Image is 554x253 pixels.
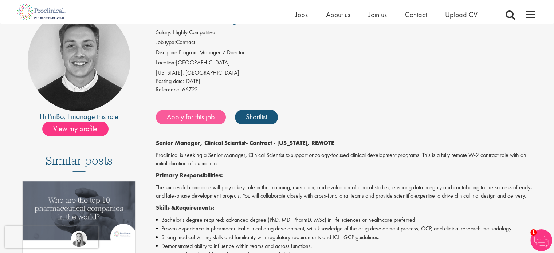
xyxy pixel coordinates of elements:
li: Contract [156,38,536,48]
label: Salary: [156,28,172,37]
span: View my profile [42,122,109,136]
strong: - Contract - [US_STATE], REMOTE [246,139,334,147]
img: imeage of recruiter Bo Forsen [28,9,130,111]
a: Link to a post [23,181,136,246]
img: Top 10 pharmaceutical companies in the world 2025 [23,181,136,240]
a: Bo [56,112,64,121]
li: [GEOGRAPHIC_DATA] [156,59,536,69]
img: Chatbot [530,229,552,251]
strong: Skills & [156,204,176,212]
li: Bachelor's degree required; advanced degree (PhD, MD, PharmD, MSc) in life sciences or healthcare... [156,216,536,224]
label: Discipline: [156,48,179,57]
h3: Similar posts [46,154,113,172]
strong: Primary Responsibilitie [156,171,219,179]
strong: Requirements: [176,204,215,212]
a: Join us [369,10,387,19]
a: Apply for this job [156,110,226,124]
div: Hi I'm , I manage this role [19,111,140,122]
strong: s: [219,171,223,179]
p: Proclinical is seeking a Senior Manager, Clinical Scientist to support oncology-focused clinical ... [156,151,536,168]
span: Highly Competitive [173,28,215,36]
strong: Senior Manager, Clinical Scientist [156,139,246,147]
label: Location: [156,59,176,67]
span: 66722 [182,86,198,93]
label: Reference: [156,86,181,94]
iframe: reCAPTCHA [5,226,98,248]
a: Jobs [295,10,308,19]
div: [US_STATE], [GEOGRAPHIC_DATA] [156,69,536,77]
span: Posting date: [156,77,184,85]
li: Program Manager / Director [156,48,536,59]
a: View my profile [42,123,116,133]
a: About us [326,10,350,19]
a: Contact [405,10,427,19]
a: Shortlist [235,110,278,124]
span: 1 [530,229,537,236]
a: Upload CV [445,10,478,19]
li: Proven experience in pharmaceutical clinical drug development, with knowledge of the drug develop... [156,224,536,233]
p: The successful candidate will play a key role in the planning, execution, and evaluation of clini... [156,183,536,200]
label: Job type: [156,38,176,47]
li: Demonstrated ability to influence within teams and across functions. [156,242,536,250]
li: Strong medical writing skills and familiarity with regulatory requirements and ICH-GCP guidelines. [156,233,536,242]
div: [DATE] [156,77,536,86]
